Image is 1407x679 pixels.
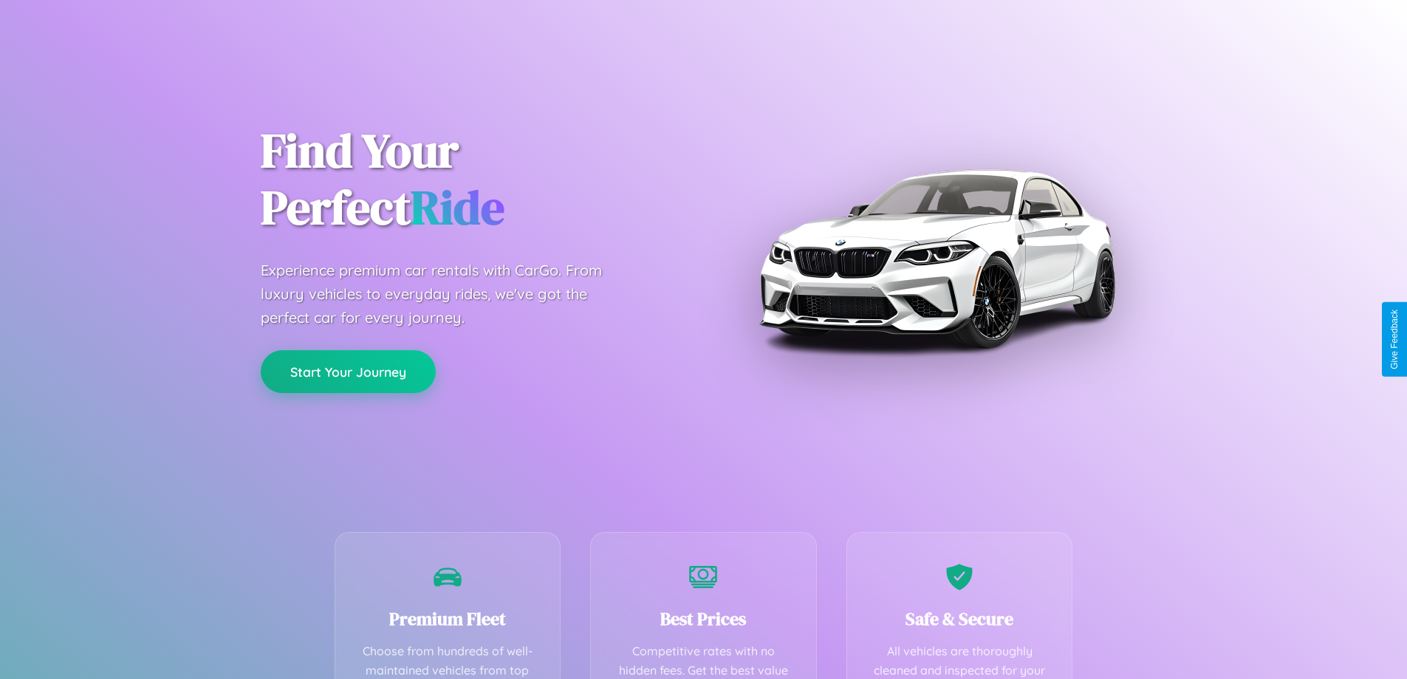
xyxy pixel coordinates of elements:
h3: Best Prices [613,607,794,631]
p: Experience premium car rentals with CarGo. From luxury vehicles to everyday rides, we've got the ... [261,259,630,330]
div: Give Feedback [1389,310,1400,369]
span: Ride [411,175,504,239]
h1: Find Your Perfect [261,123,682,236]
h3: Premium Fleet [357,607,538,631]
button: Start Your Journey [261,350,436,393]
h3: Safe & Secure [869,607,1050,631]
img: Premium BMW car rental vehicle [752,74,1121,443]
